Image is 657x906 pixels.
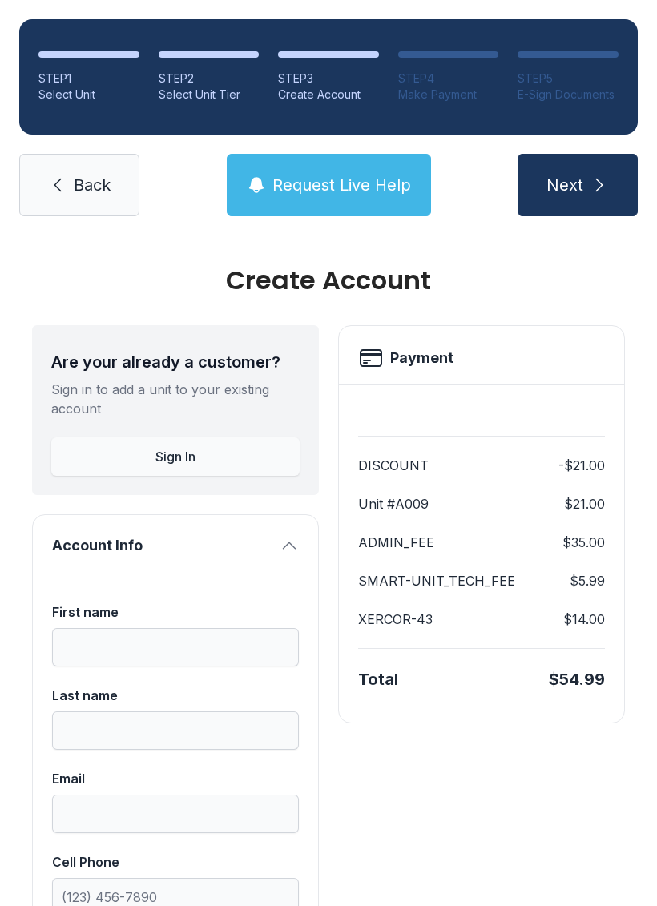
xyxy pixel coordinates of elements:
div: STEP 2 [159,70,260,87]
div: Select Unit [38,87,139,103]
dd: $14.00 [563,610,605,629]
div: First name [52,602,299,622]
dd: $35.00 [562,533,605,552]
dd: $21.00 [564,494,605,513]
span: Sign In [155,447,195,466]
div: Create Account [32,268,625,293]
div: Create Account [278,87,379,103]
dt: SMART-UNIT_TECH_FEE [358,571,515,590]
div: STEP 4 [398,70,499,87]
div: E-Sign Documents [518,87,619,103]
div: Sign in to add a unit to your existing account [51,380,300,418]
div: Are your already a customer? [51,351,300,373]
div: Select Unit Tier [159,87,260,103]
div: STEP 3 [278,70,379,87]
dt: Unit #A009 [358,494,429,513]
input: First name [52,628,299,666]
dt: XERCOR-43 [358,610,433,629]
dd: -$21.00 [558,456,605,475]
div: $54.99 [549,668,605,691]
div: Last name [52,686,299,705]
dt: DISCOUNT [358,456,429,475]
dt: ADMIN_FEE [358,533,434,552]
button: Account Info [33,515,318,570]
div: Email [52,769,299,788]
input: Email [52,795,299,833]
span: Next [546,174,583,196]
div: STEP 5 [518,70,619,87]
div: STEP 1 [38,70,139,87]
h2: Payment [390,347,453,369]
span: Back [74,174,111,196]
dd: $5.99 [570,571,605,590]
div: Total [358,668,398,691]
span: Request Live Help [272,174,411,196]
div: Make Payment [398,87,499,103]
input: Last name [52,711,299,750]
span: Account Info [52,534,273,557]
div: Cell Phone [52,852,299,872]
